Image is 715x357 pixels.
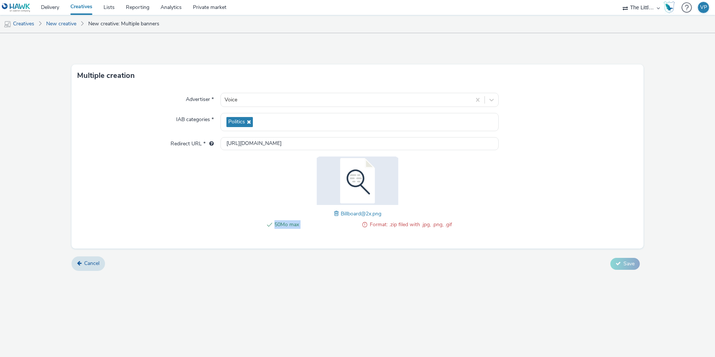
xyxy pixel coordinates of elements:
span: Politics [228,119,245,125]
a: New creative [42,15,80,33]
span: 50Mo max [274,220,357,229]
input: url... [220,137,499,150]
a: New creative: Multiple banners [85,15,163,33]
img: undefined Logo [2,3,31,12]
img: Billboard@2x.png [309,157,406,205]
span: Save [623,260,635,267]
a: Hawk Academy [664,1,678,13]
span: Cancel [84,260,99,267]
label: IAB categories * [173,113,217,123]
img: mobile [4,20,11,28]
div: VP [700,2,707,13]
h3: Multiple creation [77,70,135,81]
img: Hawk Academy [664,1,675,13]
span: Billboard@2x.png [341,210,381,217]
label: Advertiser * [183,93,217,103]
a: Cancel [71,256,105,271]
span: Format: .zip filed with .jpg, .png, .gif [370,220,452,229]
div: URL will be used as a validation URL with some SSPs and it will be the redirection URL of your cr... [206,140,214,148]
button: Save [610,258,640,270]
label: Redirect URL * [168,137,217,148]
